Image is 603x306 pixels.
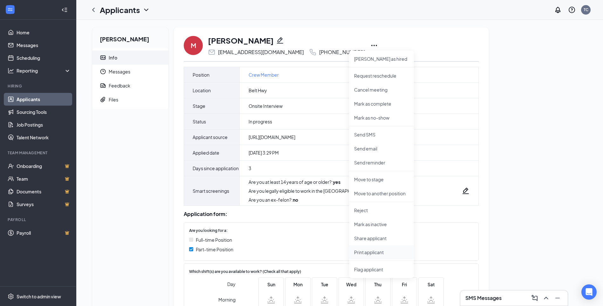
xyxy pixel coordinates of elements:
[465,295,502,302] h3: SMS Messages
[354,207,409,213] p: Reject
[249,103,283,109] span: Onsite Interview
[346,281,357,288] span: Wed
[354,131,409,138] p: Send SMS
[8,150,70,156] div: Team Management
[61,7,68,13] svg: Collapse
[8,67,14,74] svg: Analysis
[292,281,304,288] span: Mon
[354,73,409,79] p: Request reschedule
[189,228,228,234] span: Are you looking for a:
[17,67,71,74] div: Reporting
[142,6,150,14] svg: ChevronDown
[319,49,365,55] div: [PHONE_NUMBER]
[92,51,168,65] a: ContactCardInfo
[100,96,106,103] svg: Paperclip
[249,134,295,140] span: [URL][DOMAIN_NAME]
[249,179,381,185] div: Are you at least 14 years of age or older? :
[193,187,229,195] span: Smart screenings
[7,6,13,13] svg: WorkstreamLogo
[584,7,588,12] div: TC
[193,133,228,141] span: Applicant source
[193,71,209,79] span: Position
[249,165,251,171] span: 3
[370,42,378,49] svg: Ellipses
[552,293,563,303] button: Minimize
[554,294,561,302] svg: Minimize
[100,68,106,75] svg: Clock
[354,87,409,93] p: Cancel meeting
[333,179,340,185] strong: yes
[319,281,330,288] span: Tue
[530,293,540,303] button: ComposeMessage
[542,294,550,302] svg: ChevronUp
[208,48,216,56] svg: Email
[354,56,409,62] p: [PERSON_NAME] as hired
[193,118,206,125] span: Status
[17,160,71,172] a: OnboardingCrown
[249,150,279,156] span: [DATE] 3:29 PM
[354,145,409,152] p: Send email
[354,115,409,121] p: Mark as no-show
[249,118,272,125] span: In progress
[92,27,168,48] h2: [PERSON_NAME]
[354,176,409,183] p: Move to stage
[17,131,71,144] a: Talent Network
[17,39,71,52] a: Messages
[8,217,70,222] div: Payroll
[293,197,298,203] strong: no
[462,187,469,195] svg: Pencil
[191,41,196,50] div: M
[554,6,562,14] svg: Notifications
[249,188,381,194] div: Are you legally eligible to work in the [GEOGRAPHIC_DATA]? :
[568,6,576,14] svg: QuestionInfo
[354,249,409,255] p: Print applicant
[218,49,304,55] div: [EMAIL_ADDRESS][DOMAIN_NAME]
[193,164,239,172] span: Days since application
[372,281,384,288] span: Thu
[17,52,71,64] a: Scheduling
[90,6,97,14] svg: ChevronLeft
[17,172,71,185] a: TeamCrown
[193,87,211,94] span: Location
[193,149,219,156] span: Applied date
[17,106,71,118] a: Sourcing Tools
[354,159,409,166] p: Send reminder
[17,185,71,198] a: DocumentsCrown
[196,236,232,243] span: Full-time Position
[109,82,130,89] div: Feedback
[100,82,106,89] svg: Report
[17,118,71,131] a: Job Postings
[92,65,168,79] a: ClockMessages
[17,198,71,211] a: SurveysCrown
[92,93,168,107] a: PaperclipFiles
[8,83,70,89] div: Hiring
[227,281,236,288] span: Day
[193,102,205,110] span: Stage
[100,54,106,61] svg: ContactCard
[541,293,551,303] button: ChevronUp
[8,293,14,300] svg: Settings
[100,4,140,15] h1: Applicants
[17,93,71,106] a: Applicants
[531,294,538,302] svg: ComposeMessage
[189,269,301,275] span: Which shift(s) are you available to work? (Check all that apply)
[17,26,71,39] a: Home
[425,281,437,288] span: Sat
[354,266,409,273] span: Flag applicant
[354,101,409,107] p: Mark as complete
[208,35,274,46] h1: [PERSON_NAME]
[354,190,409,197] p: Move to another position
[109,96,118,103] div: Files
[309,48,317,56] svg: Phone
[265,281,277,288] span: Sun
[276,37,284,44] svg: Pencil
[249,87,267,94] span: Belt Hwy
[218,294,236,305] span: Morning
[184,211,479,217] div: Application form:
[249,71,279,78] span: Crew Member
[92,79,168,93] a: ReportFeedback
[249,197,381,203] div: Are you an ex-felon? :
[109,54,117,61] div: Info
[17,293,61,300] div: Switch to admin view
